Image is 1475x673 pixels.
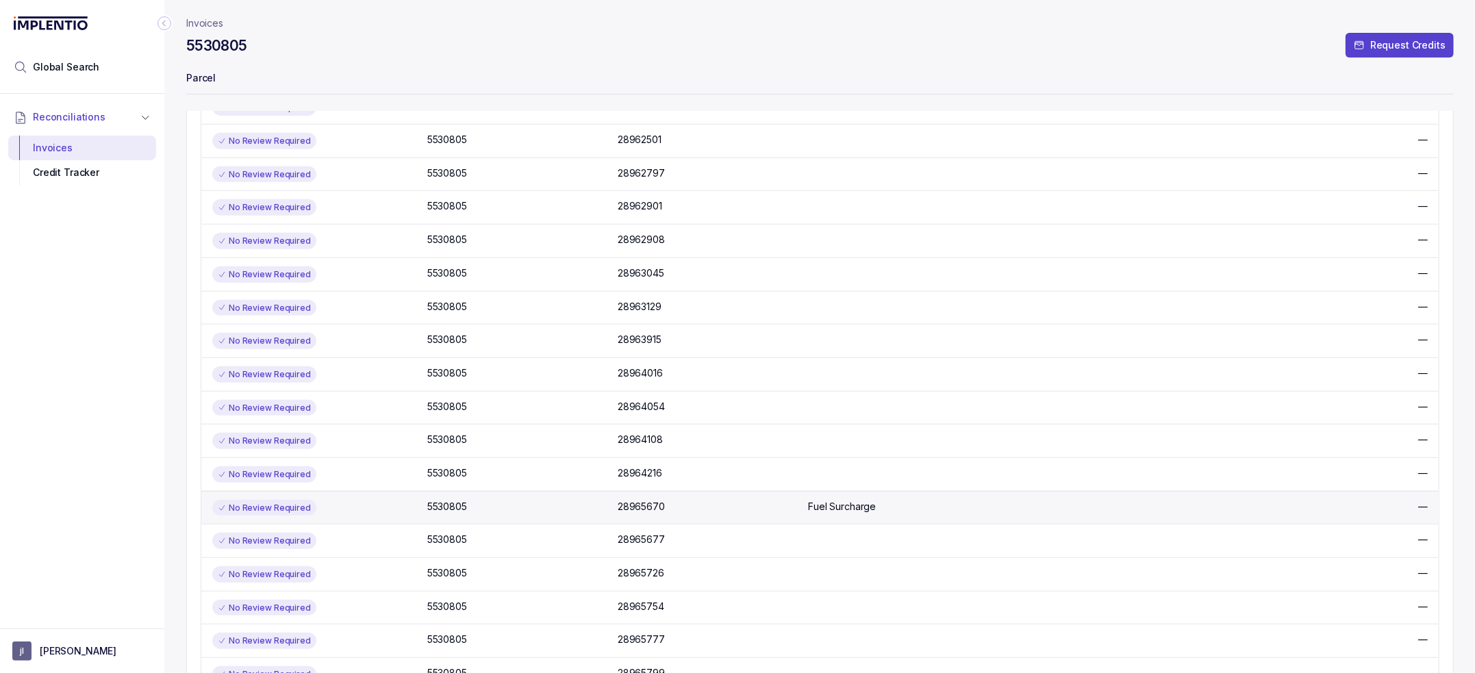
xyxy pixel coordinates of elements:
[427,266,467,280] p: 5530805
[186,16,223,30] a: Invoices
[427,199,467,213] p: 5530805
[427,233,467,246] p: 5530805
[8,102,156,132] button: Reconciliations
[618,266,664,280] p: 28963045
[212,333,316,349] div: No Review Required
[212,466,316,483] div: No Review Required
[186,66,1454,93] p: Parcel
[427,466,467,480] p: 5530805
[1418,366,1428,380] p: —
[156,15,173,31] div: Collapse Icon
[1418,266,1428,280] p: —
[618,199,662,213] p: 28962901
[40,644,116,658] p: [PERSON_NAME]
[427,333,467,346] p: 5530805
[618,633,665,646] p: 28965777
[618,433,663,446] p: 28964108
[1346,33,1454,58] button: Request Credits
[186,36,247,55] h4: 5530805
[212,199,316,216] div: No Review Required
[427,133,467,147] p: 5530805
[618,133,661,147] p: 28962501
[1418,333,1428,346] p: —
[618,400,665,414] p: 28964054
[618,500,665,513] p: 28965670
[1418,133,1428,147] p: —
[212,433,316,449] div: No Review Required
[19,136,145,160] div: Invoices
[1418,566,1428,580] p: —
[1418,600,1428,613] p: —
[12,642,31,661] span: User initials
[618,333,661,346] p: 28963915
[212,266,316,283] div: No Review Required
[618,600,664,613] p: 28965754
[618,366,663,380] p: 28964016
[618,533,665,546] p: 28965677
[186,16,223,30] nav: breadcrumb
[1418,199,1428,213] p: —
[212,233,316,249] div: No Review Required
[427,433,467,446] p: 5530805
[618,166,665,180] p: 28962797
[1370,38,1446,52] p: Request Credits
[1418,633,1428,646] p: —
[212,600,316,616] div: No Review Required
[212,533,316,549] div: No Review Required
[212,566,316,583] div: No Review Required
[19,160,145,185] div: Credit Tracker
[212,300,316,316] div: No Review Required
[427,533,467,546] p: 5530805
[212,133,316,149] div: No Review Required
[12,642,152,661] button: User initials[PERSON_NAME]
[427,300,467,314] p: 5530805
[808,500,876,513] p: Fuel Surcharge
[427,600,467,613] p: 5530805
[1418,500,1428,513] p: —
[1418,466,1428,480] p: —
[427,566,467,580] p: 5530805
[1418,233,1428,246] p: —
[1418,166,1428,180] p: —
[212,400,316,416] div: No Review Required
[212,633,316,649] div: No Review Required
[8,133,156,188] div: Reconciliations
[427,166,467,180] p: 5530805
[212,500,316,516] div: No Review Required
[618,233,665,246] p: 28962908
[33,60,99,74] span: Global Search
[1418,400,1428,414] p: —
[618,466,662,480] p: 28964216
[427,366,467,380] p: 5530805
[427,400,467,414] p: 5530805
[1418,533,1428,546] p: —
[1418,300,1428,314] p: —
[1418,433,1428,446] p: —
[212,366,316,383] div: No Review Required
[33,110,105,124] span: Reconciliations
[427,633,467,646] p: 5530805
[212,166,316,183] div: No Review Required
[427,500,467,513] p: 5530805
[618,300,661,314] p: 28963129
[618,566,664,580] p: 28965726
